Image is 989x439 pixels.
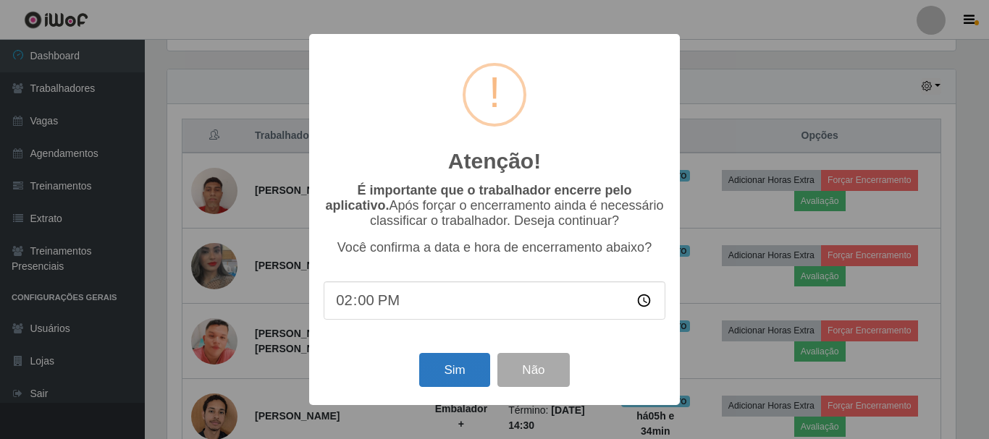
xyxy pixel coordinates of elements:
h2: Atenção! [448,148,541,174]
p: Após forçar o encerramento ainda é necessário classificar o trabalhador. Deseja continuar? [324,183,665,229]
button: Sim [419,353,489,387]
button: Não [497,353,569,387]
b: É importante que o trabalhador encerre pelo aplicativo. [325,183,631,213]
p: Você confirma a data e hora de encerramento abaixo? [324,240,665,255]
